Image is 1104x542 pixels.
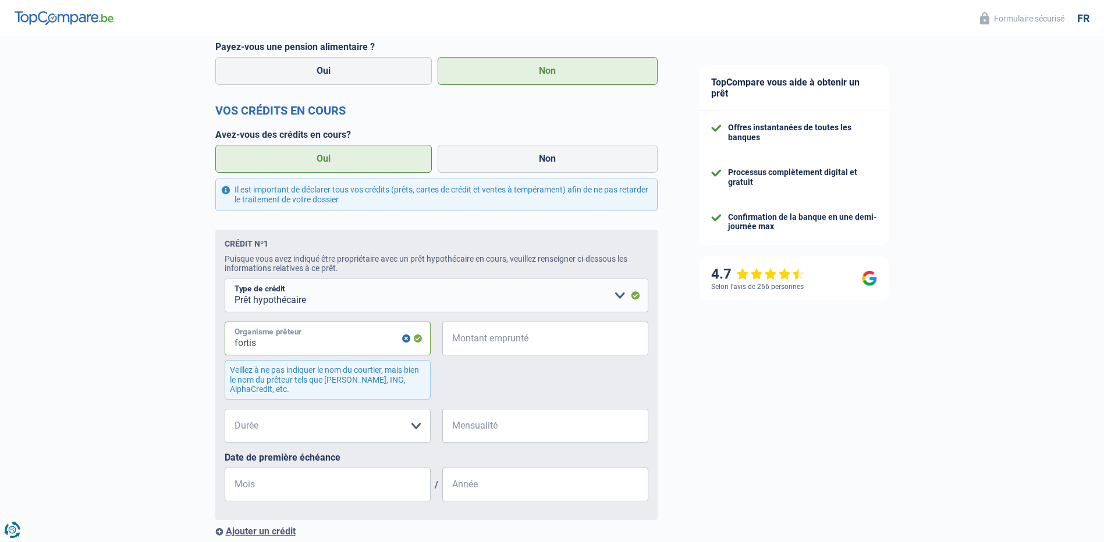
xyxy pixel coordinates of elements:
label: Date de première échéance [225,452,648,463]
label: Payez-vous une pension alimentaire ? [215,41,658,52]
span: / [431,479,442,490]
div: Veillez à ne pas indiquer le nom du courtier, mais bien le nom du prêteur tels que [PERSON_NAME],... [225,360,431,400]
div: fr [1077,12,1089,25]
label: Oui [215,57,432,85]
label: Non [438,57,658,85]
img: TopCompare Logo [15,11,113,25]
div: Confirmation de la banque en une demi-journée max [728,212,877,232]
div: Puisque vous avez indiqué être propriétaire avec un prêt hypothécaire en cours, veuillez renseign... [225,254,648,273]
label: Non [438,145,658,173]
label: Oui [215,145,432,173]
span: € [442,322,457,355]
div: TopCompare vous aide à obtenir un prêt [700,65,889,111]
h2: Vos crédits en cours [215,104,658,117]
div: Ajouter un crédit [215,526,658,537]
div: Selon l’avis de 266 personnes [711,283,804,291]
div: 4.7 [711,266,805,283]
div: Processus complètement digital et gratuit [728,167,877,187]
div: Crédit nº1 [225,239,268,248]
input: MM [225,468,431,501]
span: € [442,409,457,443]
label: Avez-vous des crédits en cours? [215,129,658,140]
input: AAAA [442,468,648,501]
button: Formulaire sécurisé [973,9,1071,28]
div: Offres instantanées de toutes les banques [728,123,877,142]
div: Il est important de déclarer tous vos crédits (prêts, cartes de crédit et ventes à tempérament) a... [215,179,658,211]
